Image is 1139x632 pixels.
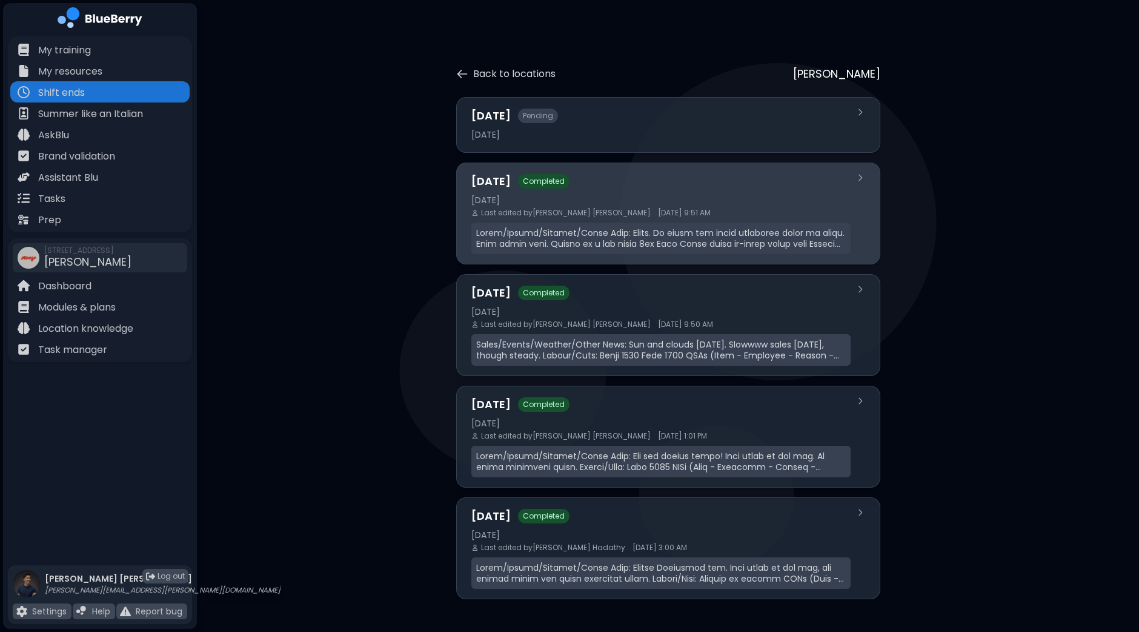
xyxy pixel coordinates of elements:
h3: [DATE] [471,107,511,124]
span: Completed [518,286,569,300]
span: Completed [518,397,569,412]
p: Lorem/Ipsumd/Sitamet/Conse Adip: Elits. Do eiusm tem incid utlaboree dolor ma aliqu. Enim admin v... [476,227,846,249]
span: [PERSON_NAME] [44,254,131,269]
span: Last edited by [PERSON_NAME] [PERSON_NAME] [481,208,651,218]
p: Assistant Blu [38,170,98,185]
p: AskBlu [38,128,69,143]
span: [STREET_ADDRESS] [44,246,131,255]
span: Last edited by [PERSON_NAME] Hadathy [481,543,625,553]
img: file icon [76,606,87,617]
p: Sales/Events/Weather/Other News: Sun and clouds [DATE]. Slowwww sales [DATE], though steady. Labo... [476,339,846,361]
h3: [DATE] [471,396,511,413]
p: Settings [32,606,67,617]
div: [DATE] [471,418,851,429]
span: Completed [518,509,569,523]
img: file icon [18,86,30,98]
p: Lorem/Ipsumd/Sitamet/Conse Adip: Elitse Doeiusmod tem. Inci utlab et dol mag, ali enimad minim ve... [476,562,846,584]
div: [DATE] [471,129,851,140]
div: [DATE] [471,306,851,317]
h3: [DATE] [471,508,511,525]
img: file icon [18,129,30,141]
img: file icon [16,606,27,617]
img: company logo [58,7,142,32]
img: logout [146,572,155,581]
img: file icon [18,44,30,56]
span: Pending [518,109,558,123]
img: file icon [18,343,30,355]
img: file icon [18,301,30,313]
h3: [DATE] [471,284,511,301]
p: Task manager [38,343,107,357]
p: Prep [38,213,61,227]
img: profile photo [13,570,40,610]
img: file icon [18,171,30,183]
img: file icon [18,322,30,334]
p: Tasks [38,192,65,206]
span: [DATE] 9:51 AM [658,208,711,218]
span: Completed [518,174,569,189]
p: [PERSON_NAME] [PERSON_NAME] [45,573,281,584]
p: Modules & plans [38,300,116,315]
img: company thumbnail [18,247,39,269]
h3: [DATE] [471,173,511,190]
p: Summer like an Italian [38,107,143,121]
span: [DATE] 9:50 AM [658,320,713,329]
button: Back to locations [456,67,556,81]
p: [PERSON_NAME] [793,66,880,82]
p: Dashboard [38,279,91,294]
p: Report bug [136,606,182,617]
div: [DATE] [471,195,851,206]
div: [DATE] [471,529,851,540]
span: [DATE] 3:00 AM [633,543,687,553]
span: [DATE] 1:01 PM [658,431,707,441]
span: Last edited by [PERSON_NAME] [PERSON_NAME] [481,320,651,329]
img: file icon [18,65,30,77]
span: Log out [158,571,185,581]
p: [PERSON_NAME][EMAIL_ADDRESS][PERSON_NAME][DOMAIN_NAME] [45,585,281,595]
p: Shift ends [38,86,85,100]
img: file icon [18,192,30,204]
img: file icon [18,150,30,162]
p: Location knowledge [38,321,133,336]
span: Last edited by [PERSON_NAME] [PERSON_NAME] [481,431,651,441]
p: Brand validation [38,149,115,164]
img: file icon [120,606,131,617]
p: Lorem/Ipsumd/Sitamet/Conse Adip: Eli sed doeius tempo! Inci utlab et dol mag. Al enima minimveni ... [476,451,846,472]
img: file icon [18,107,30,119]
p: Help [92,606,110,617]
p: My training [38,43,91,58]
img: file icon [18,213,30,226]
img: file icon [18,280,30,292]
p: My resources [38,64,102,79]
